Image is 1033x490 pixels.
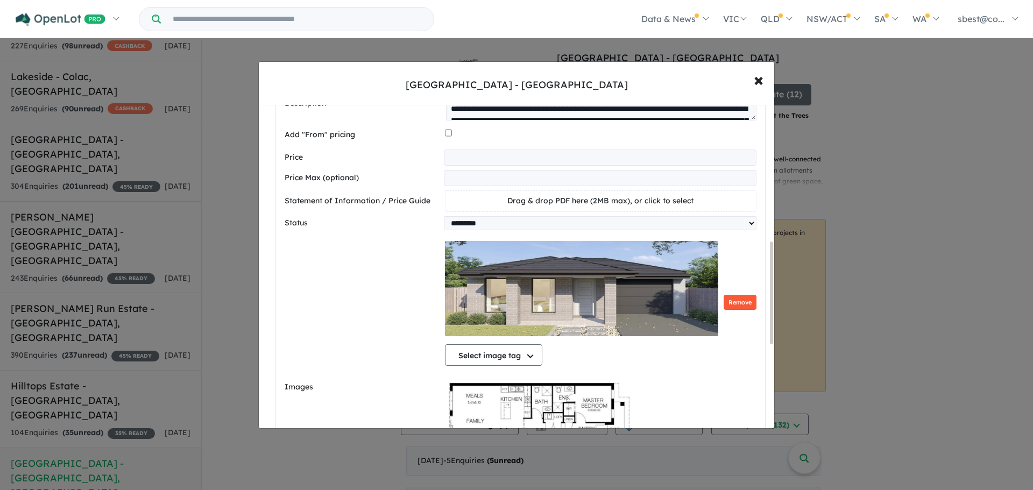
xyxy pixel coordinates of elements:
label: Images [285,381,441,394]
label: Add "From" pricing [285,129,441,141]
img: Openlot PRO Logo White [16,13,105,26]
span: × [754,68,763,91]
button: Select image tag [445,344,542,366]
span: Drag & drop PDF here (2MB max), or click to select [507,196,694,205]
label: Status [285,217,440,230]
button: Remove [724,295,756,310]
span: sbest@co... [958,13,1004,24]
img: Littlehampton Estate - Hampton Park - Lot 10 [445,235,718,342]
label: Statement of Information / Price Guide [285,195,441,208]
label: Price [285,151,440,164]
label: Price Max (optional) [285,172,440,184]
img: Littlehampton Estate - Hampton Park - Lot 10 [445,379,632,486]
input: Try estate name, suburb, builder or developer [163,8,431,31]
div: [GEOGRAPHIC_DATA] - [GEOGRAPHIC_DATA] [406,78,628,92]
